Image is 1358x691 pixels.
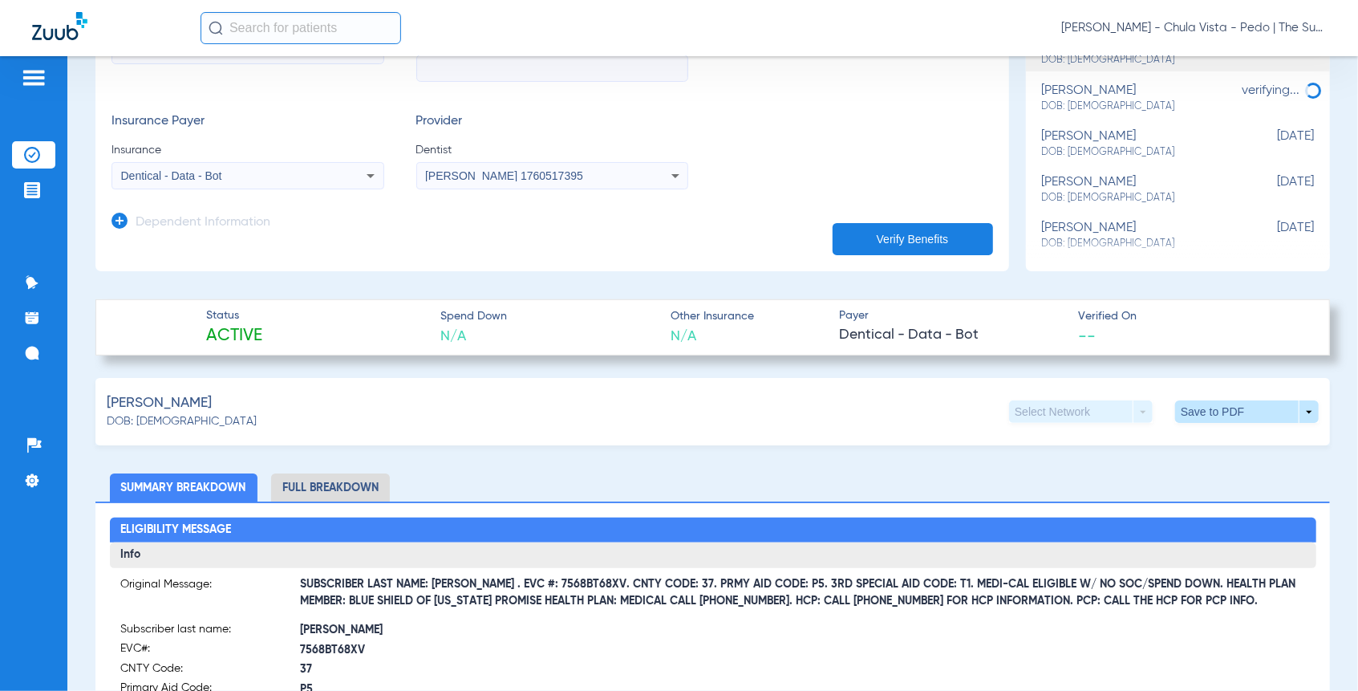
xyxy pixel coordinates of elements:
[1234,175,1314,205] span: [DATE]
[440,308,507,325] span: Spend Down
[416,114,689,130] h3: Provider
[671,308,754,325] span: Other Insurance
[1042,145,1234,160] span: DOB: [DEMOGRAPHIC_DATA]
[32,12,87,40] img: Zuub Logo
[206,325,262,348] span: Active
[1278,614,1358,691] iframe: Chat Widget
[1079,308,1304,325] span: Verified On
[1042,100,1234,114] span: DOB: [DEMOGRAPHIC_DATA]
[107,393,212,413] span: [PERSON_NAME]
[1234,221,1314,250] span: [DATE]
[206,307,262,324] span: Status
[1042,175,1234,205] div: [PERSON_NAME]
[1042,191,1234,205] span: DOB: [DEMOGRAPHIC_DATA]
[1175,400,1319,423] button: Save to PDF
[209,21,223,35] img: Search Icon
[425,169,583,182] span: [PERSON_NAME] 1760517395
[833,223,993,255] button: Verify Benefits
[21,68,47,87] img: hamburger-icon
[416,142,689,158] span: Dentist
[1042,237,1234,251] span: DOB: [DEMOGRAPHIC_DATA]
[107,413,257,430] span: DOB: [DEMOGRAPHIC_DATA]
[301,622,713,639] span: [PERSON_NAME]
[1061,20,1326,36] span: [PERSON_NAME] - Chula Vista - Pedo | The Super Dentists
[201,12,401,44] input: Search for patients
[839,307,1064,324] span: Payer
[111,142,384,158] span: Insurance
[271,474,390,502] li: Full Breakdown
[1079,327,1097,343] span: --
[110,518,1316,543] h2: Eligibility Message
[121,169,222,182] span: Dentical - Data - Bot
[121,576,301,602] span: Original Message:
[440,327,507,347] span: N/A
[121,621,301,641] span: Subscriber last name:
[110,543,1316,568] h3: Info
[110,474,257,502] li: Summary Breakdown
[121,661,301,681] span: CNTY Code:
[1242,84,1299,97] span: verifying...
[671,327,754,347] span: N/A
[839,325,1064,345] span: Dentical - Data - Bot
[1042,53,1234,67] span: DOB: [DEMOGRAPHIC_DATA]
[301,585,1305,602] span: SUBSCRIBER LAST NAME: [PERSON_NAME] . EVC #: 7568BT68XV. CNTY CODE: 37. PRMY AID CODE: P5. 3RD SP...
[1234,129,1314,159] span: [DATE]
[1042,83,1234,113] div: [PERSON_NAME]
[1042,221,1234,250] div: [PERSON_NAME]
[301,642,713,659] span: 7568BT68XV
[1042,129,1234,159] div: [PERSON_NAME]
[301,661,713,678] span: 37
[121,640,301,661] span: EVC#:
[111,114,384,130] h3: Insurance Payer
[136,215,270,231] h3: Dependent Information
